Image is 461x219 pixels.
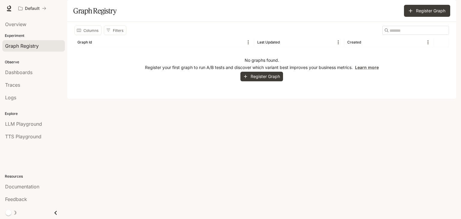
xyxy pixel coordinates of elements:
a: Learn more [355,65,379,70]
h1: Graph Registry [73,5,116,17]
div: Created [347,40,361,44]
p: Default [25,6,40,11]
div: Last Updated [257,40,280,44]
button: Menu [423,38,432,47]
button: Sort [280,38,289,47]
p: No graphs found. [245,57,279,63]
button: Sort [92,38,101,47]
div: Graph Id [77,40,92,44]
button: Sort [362,38,371,47]
button: Register Graph [240,72,283,82]
button: Show filters [104,25,126,35]
button: All workspaces [16,2,49,14]
div: Search [382,26,449,35]
button: Menu [244,38,253,47]
p: Register your first graph to run A/B tests and discover which variant best improves your business... [145,64,379,70]
button: Register Graph [404,5,450,17]
button: Select columns [74,25,101,35]
button: Menu [334,38,343,47]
